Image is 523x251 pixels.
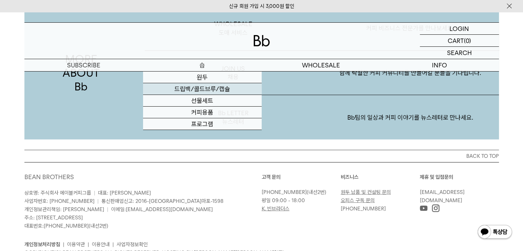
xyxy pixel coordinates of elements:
p: 고객 문의 [262,173,341,181]
li: | [112,240,114,249]
li: | [88,240,89,249]
a: 커피용품 [143,107,262,118]
a: 숍 [143,59,262,71]
a: [EMAIL_ADDRESS][DOMAIN_NAME] [420,189,465,204]
p: SEARCH [447,47,472,59]
img: 카카오톡 채널 1:1 채팅 버튼 [477,224,513,241]
a: JOIN US채용 함께 탁월한 커피 커뮤니티를 만들어갈 분들을 기다립니다. [145,51,499,96]
a: 사업자정보확인 [117,241,148,248]
a: Bb LETTER뉴스레터 Bb팀의 일상과 커피 이야기를 뉴스레터로 만나세요. [145,95,499,140]
span: 주소: [STREET_ADDRESS] [24,215,83,221]
p: Bb팀의 일상과 커피 이야기를 뉴스레터로 만나세요. [322,100,499,135]
p: (내선2번) [262,188,337,196]
a: 선물세트 [143,95,262,107]
img: 로고 [253,35,270,46]
span: | [94,190,95,196]
p: INFO [380,59,499,71]
span: 통신판매업신고: 2016-[GEOGRAPHIC_DATA]마포-1598 [101,198,224,204]
a: LOGIN [420,23,499,35]
span: | [107,206,108,212]
p: (0) [464,35,471,46]
button: BACK TO TOP [24,150,499,162]
p: LOGIN [449,23,469,34]
a: BEAN BROTHERS [24,173,74,181]
a: 드립백/콜드브루/캡슐 [143,83,262,95]
a: 이용안내 [92,241,110,248]
a: 이용약관 [67,241,85,248]
p: 비즈니스 [341,173,420,181]
p: WHOLESALE [262,59,380,71]
a: 신규 회원 가입 시 3,000원 할인 [229,3,294,9]
p: 평일 09:00 - 18:00 [262,196,337,205]
li: | [63,240,64,249]
a: SUBSCRIBE [24,59,143,71]
p: 함께 탁월한 커피 커뮤니티를 만들어갈 분들을 기다립니다. [322,55,499,91]
p: CART [448,35,464,46]
a: 원두 납품 및 컨설팅 문의 [341,189,391,195]
p: MORE ABOUT Bb [24,6,138,140]
a: [EMAIL_ADDRESS][DOMAIN_NAME] [126,206,213,212]
a: K. 빈브라더스 [262,206,290,212]
a: [PHONE_NUMBER] [262,189,307,195]
a: [PHONE_NUMBER] [341,206,386,212]
a: 오피스 구독 문의 [341,197,375,204]
a: [PHONE_NUMBER] [44,223,89,229]
span: 이메일: [111,206,213,212]
a: 프로그램 [143,118,262,130]
a: 개인정보처리방침 [24,241,60,248]
span: 대표: [PERSON_NAME] [98,190,151,196]
span: 개인정보관리책임: [PERSON_NAME] [24,206,104,212]
span: 대표번호: (내선2번) [24,223,108,229]
span: 사업자번호: [PHONE_NUMBER] [24,198,95,204]
a: 원두 [143,72,262,83]
p: 제휴 및 입점문의 [420,173,499,181]
a: CART (0) [420,35,499,47]
span: 상호명: 주식회사 에이블커피그룹 [24,190,91,196]
span: | [97,198,99,204]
